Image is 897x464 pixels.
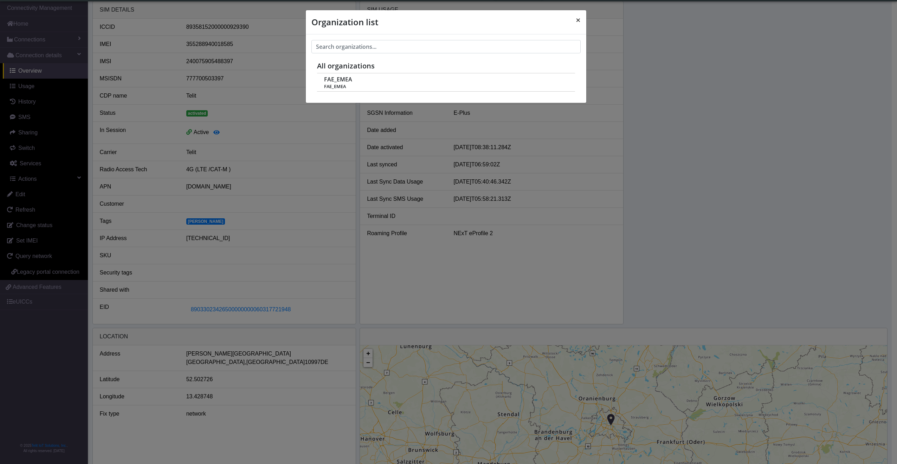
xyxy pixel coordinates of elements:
[311,40,581,53] input: Search organizations...
[317,62,575,70] h5: All organizations
[324,76,352,83] span: FAE_EMEA
[311,16,378,28] h4: Organization list
[324,84,567,89] span: FAE_EMEA
[576,14,581,26] span: ×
